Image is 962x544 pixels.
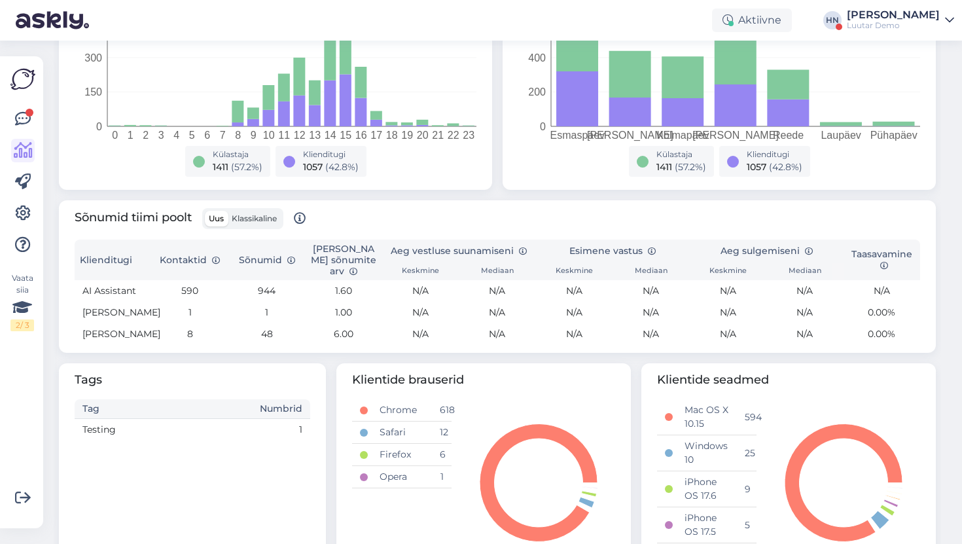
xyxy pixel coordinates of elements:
tspan: 150 [84,86,102,98]
th: Mediaan [613,263,689,281]
tspan: 1 [128,130,134,141]
td: Windows 10 [677,435,736,471]
td: N/A [382,302,459,323]
td: [PERSON_NAME] [75,323,151,345]
tspan: 20 [417,130,429,141]
a: [PERSON_NAME]Luutar Demo [847,10,954,31]
tspan: Pühapäev [870,130,917,141]
td: iPhone OS 17.6 [677,471,736,507]
th: Klienditugi [75,240,151,280]
td: N/A [613,302,689,323]
th: Taasavamine [844,240,920,280]
div: Vaata siia [10,272,34,331]
div: [PERSON_NAME] [847,10,940,20]
tspan: 4 [173,130,179,141]
th: Numbrid [251,399,310,419]
td: 1 [228,302,305,323]
tspan: 7 [220,130,226,141]
tspan: 23 [463,130,474,141]
span: Klientide seadmed [657,371,920,389]
span: 1057 [747,161,766,173]
td: Firefox [372,444,431,466]
th: Sõnumid [228,240,305,280]
th: Tag [75,399,251,419]
tspan: 10 [263,130,275,141]
td: N/A [613,280,689,302]
th: [PERSON_NAME] sõnumite arv [305,240,382,280]
td: N/A [536,280,613,302]
th: Aeg sulgemiseni [690,240,844,263]
tspan: 5 [189,130,195,141]
tspan: 0 [112,130,118,141]
tspan: 6 [204,130,210,141]
tspan: 2 [143,130,149,141]
div: 2 / 3 [10,319,34,331]
tspan: 400 [528,52,546,63]
span: 1411 [656,161,672,173]
tspan: 12 [294,130,306,141]
tspan: 16 [355,130,367,141]
th: Mediaan [766,263,843,281]
td: N/A [690,302,766,323]
span: Uus [209,213,224,223]
td: AI Assistant [75,280,151,302]
td: [PERSON_NAME] [75,302,151,323]
td: N/A [613,323,689,345]
th: Keskmine [536,263,613,281]
span: ( 57.2 %) [231,161,262,173]
th: Keskmine [382,263,459,281]
td: 12 [432,422,452,444]
tspan: 3 [158,130,164,141]
td: N/A [536,302,613,323]
tspan: 15 [340,130,351,141]
tspan: 14 [325,130,336,141]
td: 590 [151,280,228,302]
span: 1411 [213,161,228,173]
tspan: 18 [386,130,398,141]
td: 25 [737,435,757,471]
span: ( 42.8 %) [325,161,359,173]
span: Tags [75,371,310,389]
td: N/A [766,323,843,345]
tspan: [PERSON_NAME] [587,130,673,141]
div: Külastaja [213,149,262,160]
tspan: 22 [448,130,459,141]
div: Klienditugi [303,149,359,160]
tspan: Laupäev [821,130,861,141]
tspan: Kolmapäev [656,130,709,141]
span: 1057 [303,161,323,173]
td: N/A [690,323,766,345]
td: N/A [459,323,535,345]
tspan: 13 [309,130,321,141]
tspan: 19 [401,130,413,141]
td: 5 [737,507,757,543]
td: Opera [372,466,431,488]
td: N/A [459,302,535,323]
div: Aktiivne [712,9,792,32]
td: 1.00 [305,302,382,323]
td: N/A [844,280,920,302]
tspan: [PERSON_NAME] [692,130,779,141]
td: 618 [432,399,452,422]
span: ( 42.8 %) [769,161,802,173]
td: 1 [151,302,228,323]
td: 0.00% [844,323,920,345]
th: Keskmine [690,263,766,281]
tspan: 300 [84,52,102,63]
img: Askly Logo [10,67,35,92]
td: Mac OS X 10.15 [677,399,736,435]
div: Luutar Demo [847,20,940,31]
td: Testing [75,419,251,441]
tspan: 17 [370,130,382,141]
td: N/A [536,323,613,345]
tspan: 200 [528,86,546,98]
tspan: Reede [773,130,804,141]
td: 1 [251,419,310,441]
td: N/A [459,280,535,302]
tspan: 9 [251,130,257,141]
td: N/A [382,323,459,345]
td: N/A [690,280,766,302]
tspan: Esmaspäev [550,130,605,141]
th: Aeg vestluse suunamiseni [382,240,536,263]
span: Klassikaline [232,213,277,223]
